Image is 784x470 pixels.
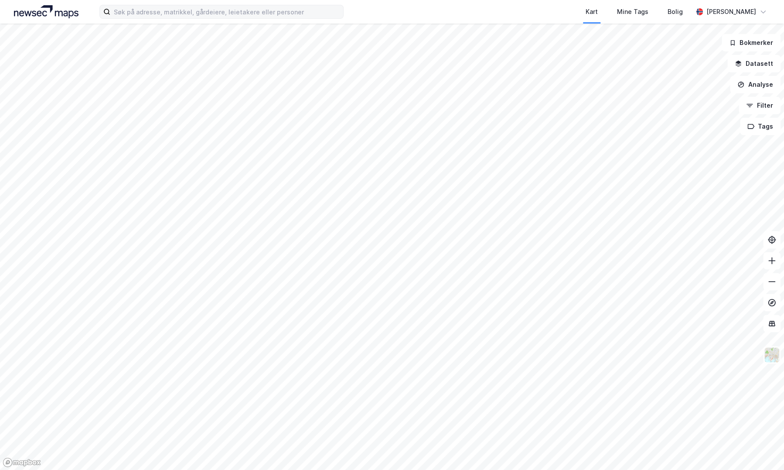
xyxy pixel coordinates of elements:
div: [PERSON_NAME] [706,7,756,17]
input: Søk på adresse, matrikkel, gårdeiere, leietakere eller personer [110,5,343,18]
div: Kontrollprogram for chat [740,428,784,470]
img: logo.a4113a55bc3d86da70a041830d287a7e.svg [14,5,78,18]
div: Mine Tags [617,7,648,17]
iframe: Chat Widget [740,428,784,470]
div: Bolig [668,7,683,17]
div: Kart [586,7,598,17]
